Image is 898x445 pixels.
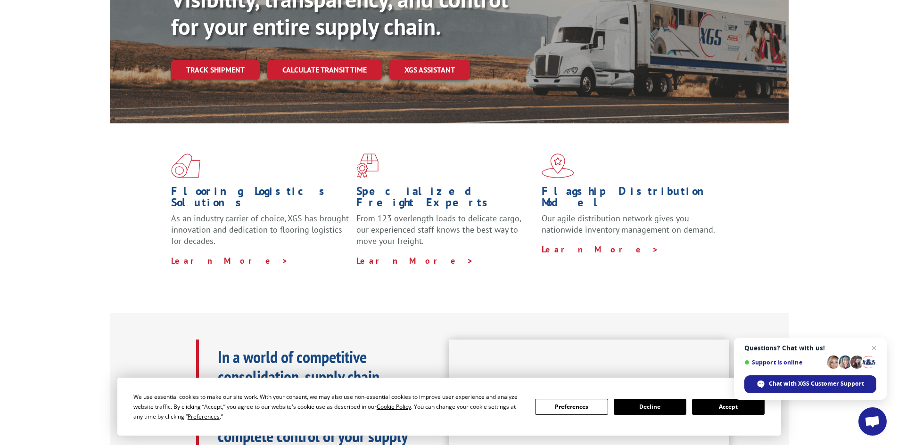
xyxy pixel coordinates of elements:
div: Cookie Consent Prompt [117,378,781,436]
span: Support is online [744,359,824,366]
span: Questions? Chat with us! [744,344,876,352]
button: Accept [692,399,765,415]
span: As an industry carrier of choice, XGS has brought innovation and dedication to flooring logistics... [171,213,349,246]
span: Preferences [188,413,220,421]
span: Cookie Policy [377,403,411,411]
div: Open chat [858,407,887,436]
div: Chat with XGS Customer Support [744,375,876,393]
a: Calculate transit time [267,60,382,80]
a: Learn More > [542,244,659,255]
span: Our agile distribution network gives you nationwide inventory management on demand. [542,213,715,235]
a: Track shipment [171,60,260,80]
button: Decline [614,399,686,415]
a: Learn More > [171,255,288,266]
h1: Specialized Freight Experts [356,186,535,213]
h1: Flooring Logistics Solutions [171,186,349,213]
span: Close chat [868,342,880,354]
img: xgs-icon-total-supply-chain-intelligence-red [171,154,200,178]
a: Learn More > [356,255,474,266]
button: Preferences [535,399,608,415]
div: We use essential cookies to make our site work. With your consent, we may also use non-essential ... [133,392,524,421]
img: xgs-icon-focused-on-flooring-red [356,154,379,178]
a: XGS ASSISTANT [389,60,470,80]
h1: Flagship Distribution Model [542,186,720,213]
img: xgs-icon-flagship-distribution-model-red [542,154,574,178]
span: Chat with XGS Customer Support [769,380,864,388]
p: From 123 overlength loads to delicate cargo, our experienced staff knows the best way to move you... [356,213,535,255]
